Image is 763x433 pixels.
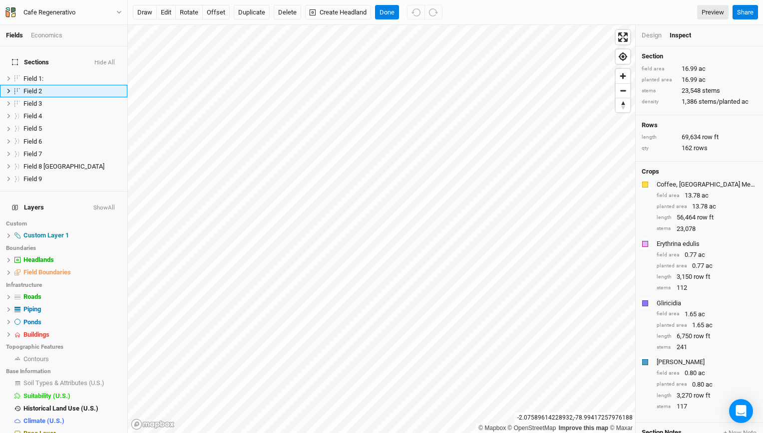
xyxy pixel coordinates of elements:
[23,268,121,276] div: Field Boundaries
[156,5,176,20] button: edit
[642,87,677,95] div: stems
[657,299,755,308] div: Gliricidia
[23,331,121,339] div: Buildings
[133,5,157,20] button: draw
[515,413,635,423] div: -2.07589614228932 , -78.99417257976188
[642,76,677,84] div: planted area
[23,175,42,183] span: Field 9
[657,251,680,259] div: field area
[657,310,757,319] div: 1.65
[23,318,41,326] span: Ponds
[23,150,121,158] div: Field 7
[616,49,630,64] button: Find my location
[657,369,757,378] div: 0.80
[23,112,42,120] span: Field 4
[23,379,104,387] span: Soil Types & Attributes (U.S.)
[657,332,757,341] div: 6,750
[23,75,121,83] div: Field 1:
[175,5,203,20] button: rotate
[131,419,175,430] a: Mapbox logo
[23,293,121,301] div: Roads
[23,150,42,158] span: Field 7
[657,310,680,318] div: field area
[642,133,757,142] div: 69,634
[23,256,54,263] span: Headlands
[23,7,75,17] div: Cafe Regenerativo
[699,64,706,73] span: ac
[23,355,49,363] span: Contours
[657,272,757,281] div: 3,150
[23,138,42,145] span: Field 6
[670,31,705,40] div: Inspect
[657,262,687,270] div: planted area
[23,417,121,425] div: Climate (U.S.)
[94,59,115,66] button: Hide All
[709,202,716,211] span: ac
[23,125,42,132] span: Field 5
[616,83,630,98] button: Zoom out
[642,168,659,176] h4: Crops
[23,163,104,170] span: Field 8 [GEOGRAPHIC_DATA]
[657,343,757,352] div: 241
[23,305,41,313] span: Piping
[657,391,757,400] div: 3,270
[23,293,41,300] span: Roads
[642,121,757,129] h4: Rows
[657,213,757,222] div: 56,464
[508,425,556,432] a: OpenStreetMap
[12,204,44,212] span: Layers
[23,231,69,239] span: Custom Layer 1
[642,144,757,153] div: 162
[657,273,672,281] div: length
[6,31,23,39] a: Fields
[407,5,425,20] button: Undo (^z)
[657,380,757,389] div: 0.80
[657,192,680,200] div: field area
[424,5,442,20] button: Redo (^Z)
[657,321,757,330] div: 1.65
[702,86,720,95] span: stems
[733,5,758,20] button: Share
[128,25,635,433] canvas: Map
[706,380,713,389] span: ac
[23,305,121,313] div: Piping
[23,100,121,108] div: Field 3
[657,239,755,248] div: Erythrina edulis
[23,125,121,133] div: Field 5
[559,425,608,432] a: Improve this map
[697,213,714,222] span: row ft
[657,284,672,292] div: stems
[234,5,270,20] button: Duplicate
[697,5,729,20] a: Preview
[5,7,122,18] button: Cafe Regenerativo
[23,268,71,276] span: Field Boundaries
[657,225,672,232] div: stems
[698,310,705,319] span: ac
[642,134,677,141] div: length
[657,283,757,292] div: 112
[657,261,757,270] div: 0.77
[375,5,399,20] button: Done
[642,97,757,106] div: 1,386
[642,75,757,84] div: 16.99
[657,322,687,329] div: planted area
[93,205,115,212] button: ShowAll
[729,399,753,423] div: Open Intercom Messenger
[23,163,121,171] div: Field 8 Headland Field
[23,75,43,82] span: Field 1:
[23,417,64,425] span: Climate (U.S.)
[657,403,672,411] div: stems
[31,31,62,40] div: Economics
[23,112,121,120] div: Field 4
[616,30,630,44] button: Enter fullscreen
[23,392,70,400] span: Suitability (U.S.)
[706,261,713,270] span: ac
[305,5,371,20] button: Create Headland
[698,369,705,378] span: ac
[616,69,630,83] button: Zoom in
[694,332,710,341] span: row ft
